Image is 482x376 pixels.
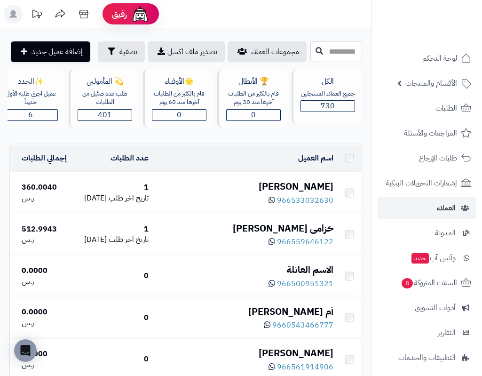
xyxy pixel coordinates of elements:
span: المدونة [435,226,456,240]
img: logo-2.png [418,24,473,43]
div: 0 [79,271,149,281]
div: 1 [79,224,149,235]
div: ر.س [22,360,71,370]
a: الكلجميع العملاء المسجلين730 [290,69,364,136]
a: تصدير ملف اكسل [148,41,225,62]
span: مجموعات العملاء [251,46,299,57]
span: 966561914906 [277,361,333,373]
div: ✨الجدد [3,76,58,87]
div: 🏆 الأبطال [226,76,281,87]
span: العملاء [437,201,456,215]
span: المراجعات والأسئلة [404,127,457,140]
span: تصفية [119,46,137,57]
span: إشعارات التحويلات البنكية [386,176,457,190]
a: 9660543466777 [264,320,333,331]
a: المراجعات والأسئلة [378,122,476,144]
div: [DATE] [79,193,149,204]
a: وآتس آبجديد [378,247,476,269]
button: تصفية [98,41,145,62]
div: 512.9943 [22,224,71,235]
span: 8 [402,278,413,288]
div: 360.0040 [22,182,71,193]
img: ai-face.png [131,5,150,24]
a: 966533032630 [269,195,333,206]
a: التطبيقات والخدمات [378,346,476,369]
span: السلات المتروكة [401,276,457,289]
span: 9660543466777 [272,320,333,331]
a: لوحة التحكم [378,47,476,70]
a: طلبات الإرجاع [378,147,476,169]
span: وآتس آب [411,251,456,264]
span: 966500951321 [277,278,333,289]
a: 966559646122 [269,236,333,248]
span: تاريخ اخر طلب [109,192,149,204]
div: خزامى [PERSON_NAME] [156,222,333,235]
div: 0.0000 [22,265,71,276]
span: لوحة التحكم [422,52,457,65]
span: تاريخ اخر طلب [109,234,149,245]
span: 966559646122 [277,236,333,248]
div: الاسم العائلة [156,263,333,277]
div: [PERSON_NAME] [156,346,333,360]
div: أم [PERSON_NAME] [156,305,333,319]
a: 💫 المأمولينطلب عدد ضئيل من الطلبات401 [67,69,141,136]
div: طلب عدد ضئيل من الطلبات [78,89,132,107]
span: التطبيقات والخدمات [398,351,456,364]
div: 0 [79,312,149,323]
span: تصدير ملف اكسل [167,46,217,57]
span: التقارير [438,326,456,339]
a: مجموعات العملاء [228,41,307,62]
span: 730 [301,101,355,112]
div: ر.س [22,193,71,204]
span: رفيق [112,8,127,20]
span: 0 [227,110,280,120]
a: السلات المتروكة8 [378,272,476,294]
span: 966533032630 [277,195,333,206]
a: إضافة عميل جديد [11,41,90,62]
div: قام بالكثير من الطلبات آخرها منذ 60 يوم [152,89,206,107]
span: الطلبات [435,102,457,115]
span: 6 [4,110,57,120]
a: اسم العميل [298,152,333,164]
div: ر.س [22,276,71,287]
div: 0 [79,354,149,365]
div: [DATE] [79,234,149,245]
a: تحديثات المنصة [25,5,48,26]
a: أدوات التسويق [378,296,476,319]
a: 966561914906 [269,361,333,373]
span: الأقسام والمنتجات [405,77,457,90]
a: إشعارات التحويلات البنكية [378,172,476,194]
span: 0 [152,110,206,120]
div: 0.0000 [22,307,71,318]
div: Open Intercom Messenger [14,339,37,362]
span: إضافة عميل جديد [32,46,83,57]
span: جديد [411,253,429,264]
div: 0.0000 [22,349,71,360]
a: التقارير [378,321,476,344]
div: ر.س [22,318,71,328]
a: 🏆 الأبطالقام بالكثير من الطلبات آخرها منذ 30 يوم0 [215,69,290,136]
div: 1 [79,182,149,193]
span: طلبات الإرجاع [419,152,457,165]
a: الطلبات [378,97,476,120]
div: عميل اجري طلبه الأول حديثاّ [3,89,58,107]
span: 401 [78,110,132,120]
div: ر.س [22,234,71,245]
div: [PERSON_NAME] [156,180,333,193]
span: أدوات التسويق [415,301,456,314]
a: إجمالي الطلبات [22,152,67,164]
div: الكل [300,76,355,87]
a: المدونة [378,222,476,244]
div: قام بالكثير من الطلبات آخرها منذ 30 يوم [226,89,281,107]
a: 966500951321 [269,278,333,289]
a: عدد الطلبات [111,152,149,164]
div: 🌟الأوفياء [152,76,206,87]
a: العملاء [378,197,476,219]
a: 🌟الأوفياءقام بالكثير من الطلبات آخرها منذ 60 يوم0 [141,69,215,136]
div: جميع العملاء المسجلين [300,89,355,98]
div: 💫 المأمولين [78,76,132,87]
